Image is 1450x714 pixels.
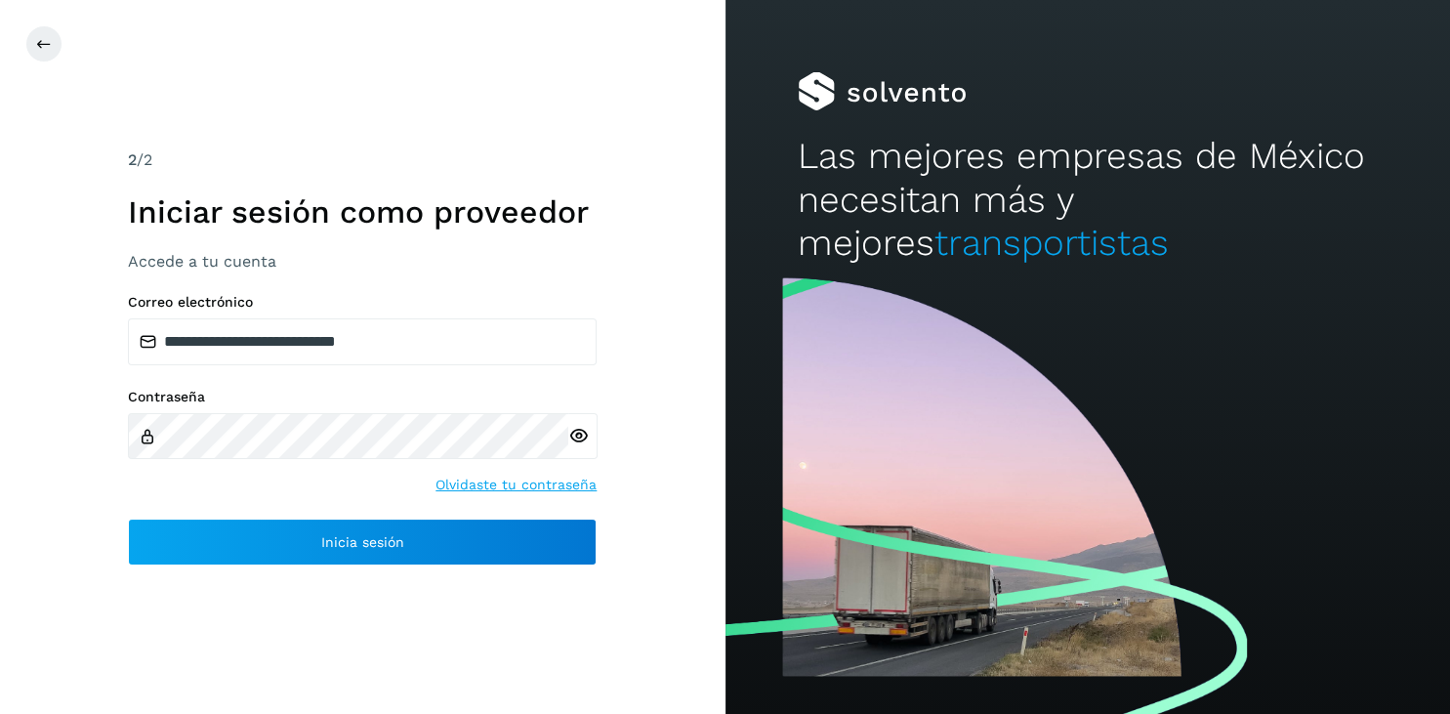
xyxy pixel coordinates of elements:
[798,135,1378,265] h2: Las mejores empresas de México necesitan más y mejores
[934,222,1169,264] span: transportistas
[128,294,597,311] label: Correo electrónico
[128,389,597,405] label: Contraseña
[128,148,597,172] div: /2
[435,475,597,495] a: Olvidaste tu contraseña
[128,150,137,169] span: 2
[321,535,404,549] span: Inicia sesión
[128,519,597,566] button: Inicia sesión
[128,252,597,271] h3: Accede a tu cuenta
[128,193,597,231] h1: Iniciar sesión como proveedor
